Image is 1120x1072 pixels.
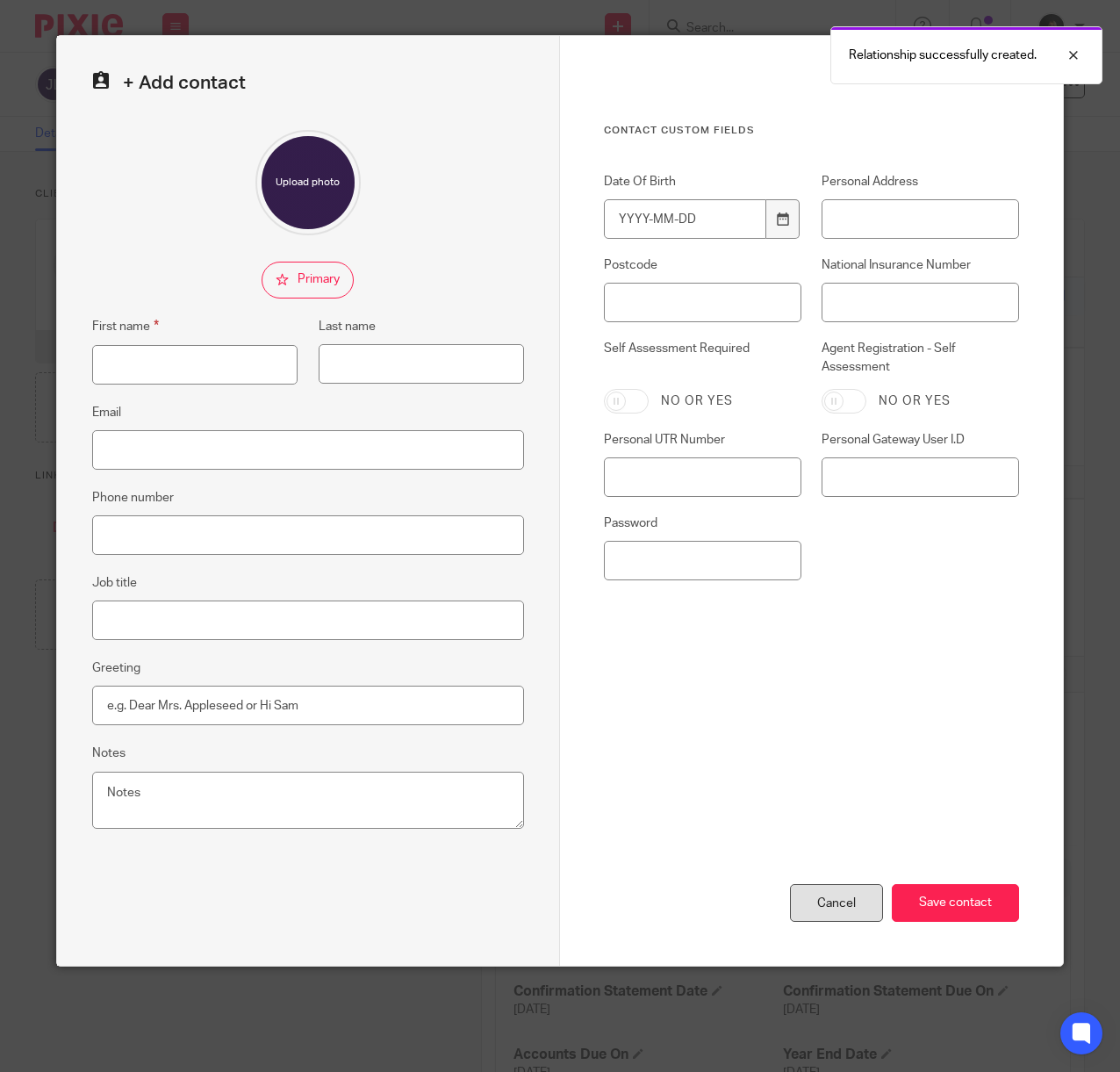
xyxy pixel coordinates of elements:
[604,514,801,532] label: Password
[849,47,1037,64] p: Relationship successfully created.
[822,256,1019,274] label: National Insurance Number
[790,884,883,922] div: Cancel
[92,686,524,725] input: e.g. Dear Mrs. Appleseed or Hi Sam
[604,124,1019,138] h3: Contact Custom fields
[822,340,1019,376] label: Agent Registration - Self Assessment
[604,199,766,239] input: YYYY-MM-DD
[822,431,1019,449] label: Personal Gateway User I.D
[879,392,951,410] label: No or yes
[92,745,126,762] label: Notes
[604,431,801,449] label: Personal UTR Number
[822,173,1019,191] label: Personal Address
[92,404,121,421] label: Email
[604,340,801,376] label: Self Assessment Required
[319,318,376,335] label: Last name
[604,256,801,274] label: Postcode
[92,659,140,677] label: Greeting
[604,173,801,191] label: Date Of Birth
[92,316,159,336] label: First name
[661,392,733,410] label: No or yes
[92,71,524,95] h2: + Add contact
[92,489,174,507] label: Phone number
[892,884,1019,922] input: Save contact
[92,574,137,592] label: Job title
